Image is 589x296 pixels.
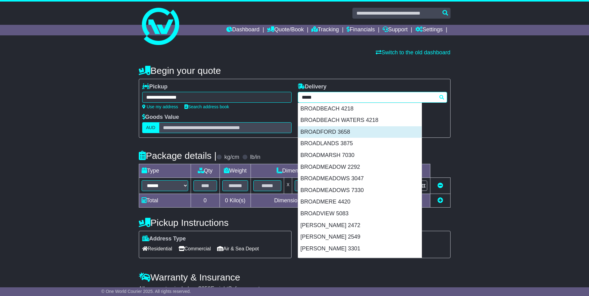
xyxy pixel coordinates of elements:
label: Delivery [298,83,327,90]
td: Qty [191,164,220,178]
a: Dashboard [226,25,260,35]
label: AUD [142,122,160,133]
div: [PERSON_NAME] 3301 [298,243,422,255]
a: Support [383,25,408,35]
a: Tracking [311,25,339,35]
h4: Begin your quote [139,65,451,76]
span: © One World Courier 2025. All rights reserved. [101,289,191,294]
td: Type [139,164,191,178]
div: BROADBEACH WATERS 4218 [298,114,422,126]
div: All our quotes include a $ FreightSafe warranty. [139,285,451,292]
label: Address Type [142,235,186,242]
a: Use my address [142,104,178,109]
span: Commercial [179,244,211,253]
span: 250 [202,285,211,292]
a: Quote/Book [267,25,304,35]
a: Search address book [184,104,229,109]
td: Dimensions in Centimetre(s) [251,194,366,208]
span: Air & Sea Depot [217,244,259,253]
div: BROADMEADOWS 3047 [298,173,422,185]
label: kg/cm [224,154,239,161]
div: BROADMARSH 7030 [298,150,422,161]
div: [PERSON_NAME] 4380 [298,254,422,266]
td: Weight [220,164,251,178]
td: Dimensions (L x W x H) [251,164,366,178]
div: BROADFORD 3658 [298,126,422,138]
typeahead: Please provide city [298,92,447,103]
div: BROADLANDS 3875 [298,138,422,150]
div: BROADMEADOWS 7330 [298,185,422,196]
td: 0 [191,194,220,208]
label: lb/in [250,154,260,161]
div: BROADMERE 4420 [298,196,422,208]
a: Financials [347,25,375,35]
div: BROADVIEW 5083 [298,208,422,220]
div: [PERSON_NAME] 2549 [298,231,422,243]
div: BROADMEADOW 2292 [298,161,422,173]
a: Settings [415,25,443,35]
label: Goods Value [142,114,179,121]
h4: Package details | [139,150,217,161]
span: Residential [142,244,172,253]
a: Add new item [437,197,443,204]
h4: Warranty & Insurance [139,272,451,282]
td: Kilo(s) [220,194,251,208]
td: x [284,178,292,194]
label: Pickup [142,83,168,90]
td: Total [139,194,191,208]
div: [PERSON_NAME] 2472 [298,220,422,231]
a: Remove this item [437,182,443,189]
span: 0 [225,197,228,204]
h4: Pickup Instructions [139,218,292,228]
div: BROADBEACH 4218 [298,103,422,115]
a: Switch to the old dashboard [376,49,450,56]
